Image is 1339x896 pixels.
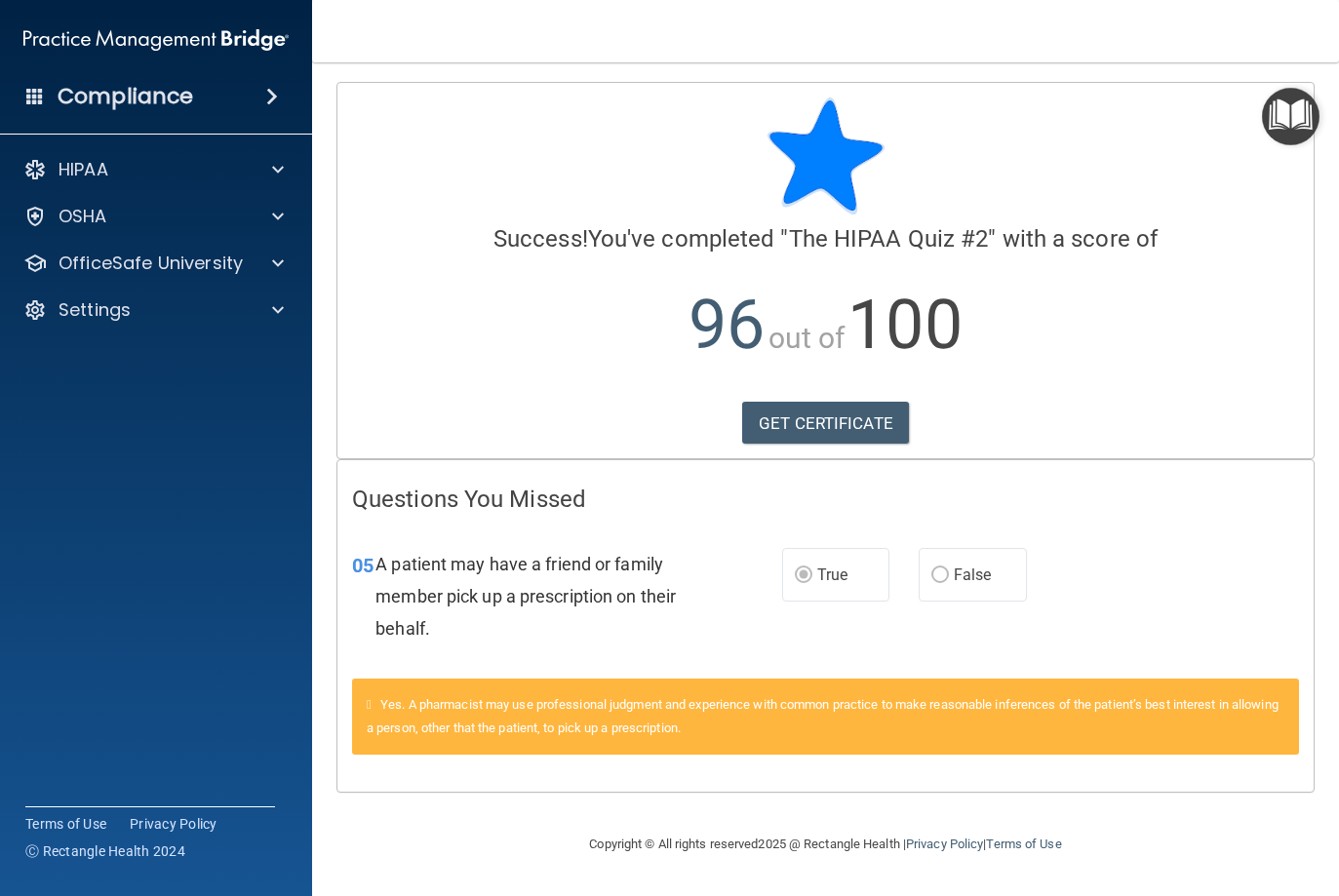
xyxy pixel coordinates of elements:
a: OSHA [23,205,284,228]
a: Settings [23,298,284,322]
span: Success! [493,225,588,253]
h4: You've completed " " with a score of [352,226,1299,252]
div: Copyright © All rights reserved 2025 @ Rectangle Health | | [470,813,1182,876]
span: Yes. A pharmacist may use professional judgment and experience with common practice to make reaso... [367,697,1279,735]
span: 100 [847,285,962,365]
span: False [954,565,992,584]
h4: Questions You Missed [352,487,1299,512]
img: blue-star-rounded.9d042014.png [768,97,885,214]
a: OfficeSafe University [23,252,284,275]
img: PMB logo [23,20,289,59]
span: 05 [352,554,374,577]
a: Privacy Policy [906,837,983,851]
span: 96 [689,285,765,365]
p: OfficeSafe University [59,252,243,275]
input: False [931,568,949,583]
span: The HIPAA Quiz #2 [789,225,989,253]
a: HIPAA [23,158,284,181]
span: out of [768,321,846,355]
input: True [795,568,812,583]
span: Ⓒ Rectangle Health 2024 [25,841,185,861]
span: A patient may have a friend or family member pick up a prescription on their behalf. [375,554,676,639]
a: GET CERTIFICATE [742,402,909,445]
p: HIPAA [59,158,108,181]
h4: Compliance [58,83,193,110]
span: True [817,565,847,584]
button: Open Resource Center [1262,88,1319,145]
p: Settings [59,298,131,322]
a: Terms of Use [25,814,106,834]
a: Privacy Policy [130,814,217,834]
p: OSHA [59,205,107,228]
a: Terms of Use [986,837,1061,851]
